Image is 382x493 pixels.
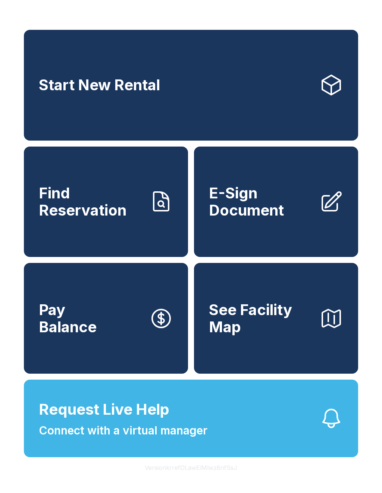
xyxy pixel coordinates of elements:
[24,147,188,257] a: Find Reservation
[209,301,313,335] span: See Facility Map
[24,30,358,141] a: Start New Rental
[209,185,313,219] span: E-Sign Document
[24,380,358,457] button: Request Live HelpConnect with a virtual manager
[139,457,243,478] button: VersionkrrefDLawElMlwz8nfSsJ
[39,422,207,439] span: Connect with a virtual manager
[194,263,358,374] button: See Facility Map
[194,147,358,257] a: E-Sign Document
[39,76,160,94] span: Start New Rental
[39,185,143,219] span: Find Reservation
[39,301,97,335] span: Pay Balance
[24,263,188,374] button: PayBalance
[39,398,169,421] span: Request Live Help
